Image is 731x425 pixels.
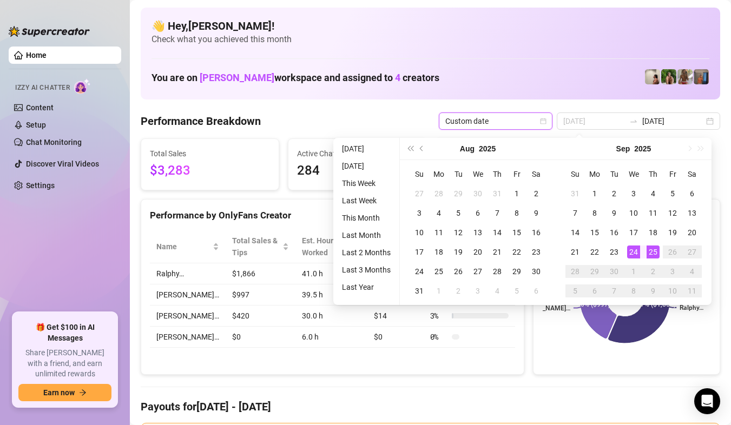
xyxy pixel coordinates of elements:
[429,281,449,301] td: 2025-09-01
[488,164,507,184] th: Th
[516,304,570,312] text: [PERSON_NAME]…
[629,117,638,125] span: swap-right
[410,203,429,223] td: 2025-08-03
[404,138,416,160] button: Last year (Control + left)
[410,223,429,242] td: 2025-08-10
[663,281,682,301] td: 2025-10-10
[565,262,585,281] td: 2025-09-28
[79,389,87,396] span: arrow-right
[694,69,709,84] img: Wayne
[429,203,449,223] td: 2025-08-04
[563,115,625,127] input: Start date
[588,207,601,220] div: 8
[627,245,640,258] div: 24
[488,203,507,223] td: 2025-08-07
[627,207,640,220] div: 10
[604,223,624,242] td: 2025-09-16
[526,223,546,242] td: 2025-08-16
[152,72,439,84] h1: You are on workspace and assigned to creators
[526,184,546,203] td: 2025-08-02
[152,18,709,34] h4: 👋 Hey, [PERSON_NAME] !
[604,164,624,184] th: Tu
[449,242,468,262] td: 2025-08-19
[510,207,523,220] div: 8
[585,281,604,301] td: 2025-10-06
[608,187,621,200] div: 2
[530,265,543,278] div: 30
[643,262,663,281] td: 2025-10-02
[410,281,429,301] td: 2025-08-31
[565,203,585,223] td: 2025-09-07
[297,161,417,181] span: 284
[643,164,663,184] th: Th
[588,265,601,278] div: 29
[479,138,496,160] button: Choose a year
[569,265,582,278] div: 28
[26,103,54,112] a: Content
[452,245,465,258] div: 19
[643,242,663,262] td: 2025-09-25
[18,348,111,380] span: Share [PERSON_NAME] with a friend, and earn unlimited rewards
[585,223,604,242] td: 2025-09-15
[569,245,582,258] div: 21
[634,138,651,160] button: Choose a year
[488,242,507,262] td: 2025-08-21
[449,164,468,184] th: Tu
[471,245,484,258] div: 20
[565,184,585,203] td: 2025-08-31
[449,281,468,301] td: 2025-09-02
[624,223,643,242] td: 2025-09-17
[682,164,702,184] th: Sa
[565,242,585,262] td: 2025-09-21
[338,246,395,259] li: Last 2 Months
[507,184,526,203] td: 2025-08-01
[647,284,660,297] div: 9
[682,262,702,281] td: 2025-10-04
[608,265,621,278] div: 30
[507,164,526,184] th: Fr
[666,187,679,200] div: 5
[666,284,679,297] div: 10
[526,262,546,281] td: 2025-08-30
[608,207,621,220] div: 9
[449,223,468,242] td: 2025-08-12
[565,164,585,184] th: Su
[468,281,488,301] td: 2025-09-03
[643,223,663,242] td: 2025-09-18
[445,113,546,129] span: Custom date
[141,399,720,414] h4: Payouts for [DATE] - [DATE]
[682,184,702,203] td: 2025-09-06
[585,184,604,203] td: 2025-09-01
[226,327,295,348] td: $0
[616,138,630,160] button: Choose a month
[432,226,445,239] div: 11
[663,203,682,223] td: 2025-09-12
[295,306,367,327] td: 30.0 h
[565,223,585,242] td: 2025-09-14
[432,207,445,220] div: 4
[449,262,468,281] td: 2025-08-26
[410,262,429,281] td: 2025-08-24
[686,284,699,297] div: 11
[663,242,682,262] td: 2025-09-26
[629,117,638,125] span: to
[491,245,504,258] div: 21
[510,265,523,278] div: 29
[26,51,47,59] a: Home
[150,148,270,160] span: Total Sales
[588,245,601,258] div: 22
[507,203,526,223] td: 2025-08-08
[410,184,429,203] td: 2025-07-27
[429,262,449,281] td: 2025-08-25
[488,184,507,203] td: 2025-07-31
[471,226,484,239] div: 13
[15,83,70,93] span: Izzy AI Chatter
[150,263,226,284] td: Ralphy…
[627,226,640,239] div: 17
[507,223,526,242] td: 2025-08-15
[604,281,624,301] td: 2025-10-07
[507,242,526,262] td: 2025-08-22
[526,242,546,262] td: 2025-08-23
[452,226,465,239] div: 12
[666,245,679,258] div: 26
